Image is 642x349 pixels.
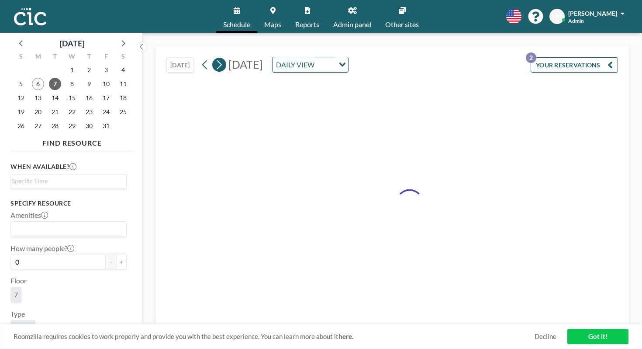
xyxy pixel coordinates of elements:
span: Maps [264,21,281,28]
span: Sunday, October 26, 2025 [15,120,27,132]
span: Tuesday, October 28, 2025 [49,120,61,132]
span: 7 [14,290,18,299]
span: Monday, October 20, 2025 [32,106,44,118]
span: Tuesday, October 14, 2025 [49,92,61,104]
span: Thursday, October 30, 2025 [83,120,95,132]
button: + [116,255,127,269]
span: Thursday, October 23, 2025 [83,106,95,118]
span: Thursday, October 16, 2025 [83,92,95,104]
div: T [80,52,97,63]
div: F [97,52,114,63]
label: Amenities [10,211,48,220]
span: Friday, October 31, 2025 [100,120,112,132]
span: Saturday, October 11, 2025 [117,78,129,90]
span: Tuesday, October 21, 2025 [49,106,61,118]
div: [DATE] [60,37,84,49]
span: Saturday, October 18, 2025 [117,92,129,104]
span: Sunday, October 19, 2025 [15,106,27,118]
label: Floor [10,276,27,285]
span: Saturday, October 4, 2025 [117,64,129,76]
div: Search for option [11,174,126,188]
div: W [64,52,81,63]
button: [DATE] [166,57,194,73]
span: [DATE] [228,58,263,71]
span: Wednesday, October 1, 2025 [66,64,78,76]
span: Admin [568,17,584,24]
span: Wednesday, October 29, 2025 [66,120,78,132]
label: How many people? [10,244,74,253]
span: Admin panel [333,21,371,28]
input: Search for option [317,59,334,70]
button: - [106,255,116,269]
div: M [30,52,47,63]
span: Other sites [385,21,419,28]
span: Thursday, October 2, 2025 [83,64,95,76]
span: [PERSON_NAME] [568,10,617,17]
span: Thursday, October 9, 2025 [83,78,95,90]
span: Friday, October 17, 2025 [100,92,112,104]
label: Type [10,310,25,318]
span: Friday, October 3, 2025 [100,64,112,76]
div: S [114,52,131,63]
span: Friday, October 24, 2025 [100,106,112,118]
h3: Specify resource [10,199,127,207]
span: Monday, October 27, 2025 [32,120,44,132]
button: YOUR RESERVATIONS2 [531,57,618,73]
p: 2 [526,52,536,63]
div: S [13,52,30,63]
span: DAILY VIEW [274,59,316,70]
span: Wednesday, October 8, 2025 [66,78,78,90]
span: Schedule [223,21,250,28]
span: MK [552,13,562,21]
span: Room [14,324,32,332]
h4: FIND RESOURCE [10,135,134,147]
span: Sunday, October 12, 2025 [15,92,27,104]
span: Wednesday, October 22, 2025 [66,106,78,118]
input: Search for option [12,223,121,235]
a: here. [338,332,353,340]
a: Decline [535,332,556,341]
span: Wednesday, October 15, 2025 [66,92,78,104]
a: Got it! [567,329,628,344]
span: Saturday, October 25, 2025 [117,106,129,118]
span: Sunday, October 5, 2025 [15,78,27,90]
span: Roomzilla requires cookies to work properly and provide you with the best experience. You can lea... [14,332,535,341]
input: Search for option [12,176,121,186]
span: Friday, October 10, 2025 [100,78,112,90]
img: organization-logo [14,8,46,25]
div: T [47,52,64,63]
div: Search for option [273,57,348,72]
div: Search for option [11,222,126,237]
span: Monday, October 6, 2025 [32,78,44,90]
span: Monday, October 13, 2025 [32,92,44,104]
span: Reports [295,21,319,28]
span: Tuesday, October 7, 2025 [49,78,61,90]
